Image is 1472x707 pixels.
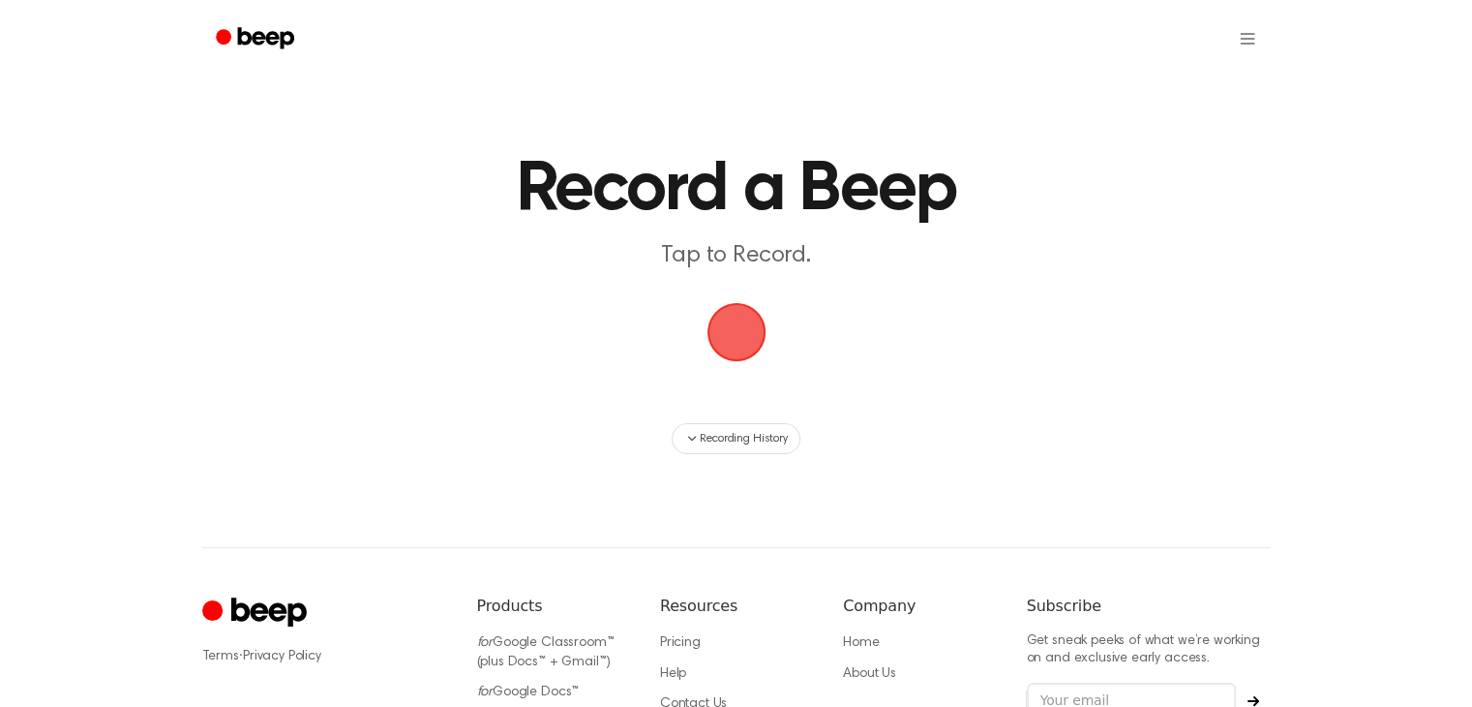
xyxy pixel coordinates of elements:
[477,636,615,669] a: forGoogle Classroom™ (plus Docs™ + Gmail™)
[1027,595,1271,618] h6: Subscribe
[700,430,787,447] span: Recording History
[477,636,494,650] i: for
[707,303,766,361] img: Beep Logo
[202,595,312,632] a: Cruip
[1027,633,1271,667] p: Get sneak peeks of what we’re working on and exclusive early access.
[843,595,995,618] h6: Company
[477,686,580,699] a: forGoogle Docs™
[241,155,1232,225] h1: Record a Beep
[843,667,896,681] a: About Us
[202,20,312,58] a: Beep
[365,240,1108,272] p: Tap to Record.
[202,650,239,663] a: Terms
[477,595,629,618] h6: Products
[202,647,446,666] div: ·
[843,636,879,650] a: Home
[672,423,799,454] button: Recording History
[477,686,494,699] i: for
[660,636,701,650] a: Pricing
[660,595,812,618] h6: Resources
[1236,695,1271,707] button: Subscribe
[243,650,321,663] a: Privacy Policy
[1224,15,1271,62] button: Open menu
[660,667,686,681] a: Help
